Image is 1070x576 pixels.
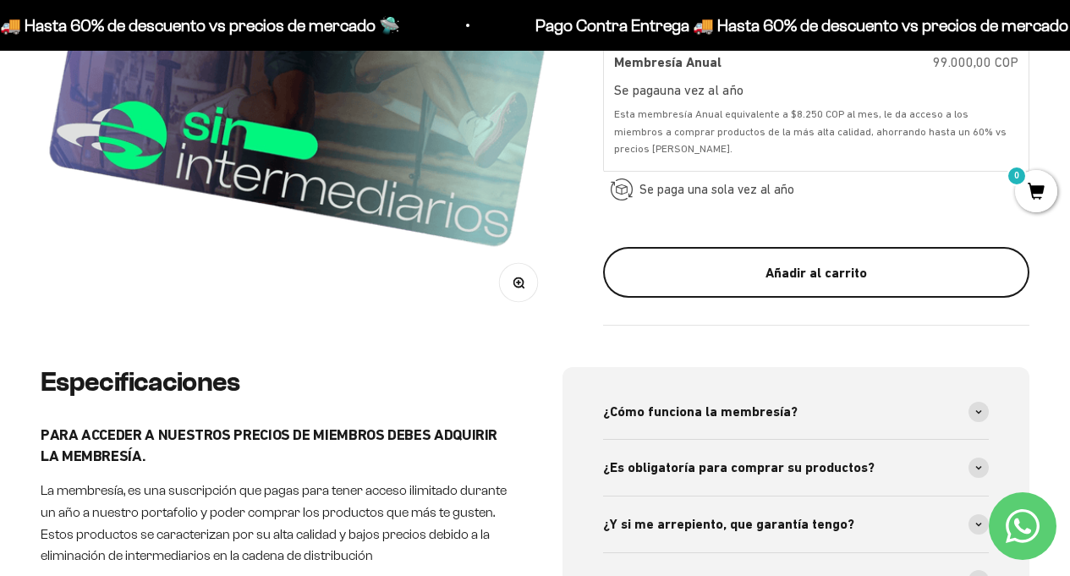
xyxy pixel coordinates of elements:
[614,83,660,98] label: Se paga
[637,262,996,284] div: Añadir al carrito
[603,440,990,496] summary: ¿Es obligatoría para comprar su productos?
[614,106,1018,157] div: Esta membresía Anual equivalente a $8.250 COP al mes, le da acceso a los miembros a comprar produ...
[20,27,350,66] p: ¿Qué te haría sentir más seguro de comprar este producto?
[20,148,350,178] div: Una promoción especial
[20,80,350,110] div: Más información sobre los ingredientes
[660,83,744,98] label: una vez al año
[20,182,350,211] div: Un video del producto
[603,248,1029,299] button: Añadir al carrito
[20,114,350,144] div: Reseñas de otros clientes
[639,180,794,200] span: Se paga una sola vez al año
[41,367,508,397] h2: Especificaciones
[41,425,497,464] strong: PARA ACCEDER A NUESTROS PRECIOS DE MIEMBROS DEBES ADQUIRIR LA MEMBRESÍA.
[41,480,508,566] p: La membresía, es una suscripción que pagas para tener acceso ilimitado durante un año a nuestro p...
[603,496,990,552] summary: ¿Y si me arrepiento, que garantía tengo?
[603,457,875,479] span: ¿Es obligatoría para comprar su productos?
[933,54,1018,69] span: 99.000,00 COP
[603,384,990,440] summary: ¿Cómo funciona la membresía?
[276,254,350,283] button: Enviar
[1007,166,1027,186] mark: 0
[277,254,348,283] span: Enviar
[1015,184,1057,202] a: 0
[603,401,798,423] span: ¿Cómo funciona la membresía?
[603,513,854,535] span: ¿Y si me arrepiento, que garantía tengo?
[614,52,722,74] label: Membresía Anual
[20,216,350,245] div: Un mejor precio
